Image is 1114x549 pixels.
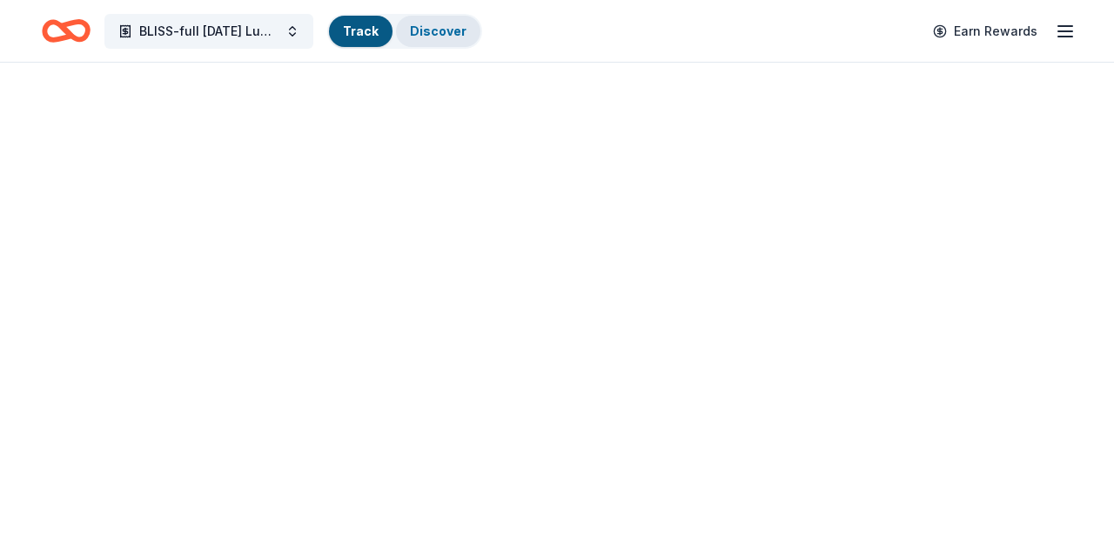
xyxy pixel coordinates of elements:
a: Earn Rewards [923,16,1048,47]
a: Discover [410,23,466,38]
a: Home [42,10,91,51]
a: Track [343,23,379,38]
button: BLISS-full [DATE] Luncheon [104,14,313,49]
span: BLISS-full [DATE] Luncheon [139,21,278,42]
button: TrackDiscover [327,14,482,49]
